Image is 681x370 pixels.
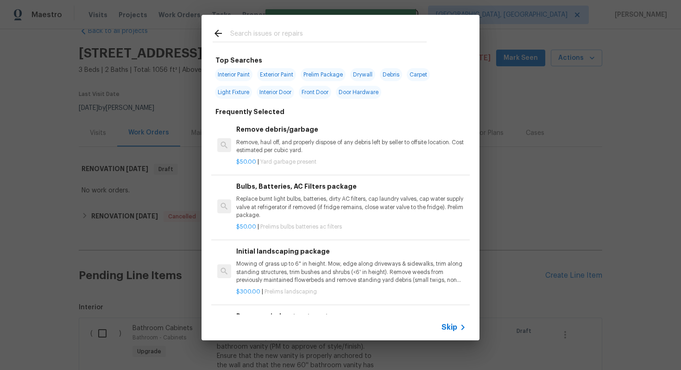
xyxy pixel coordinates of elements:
span: Skip [441,323,457,332]
span: Carpet [407,68,430,81]
span: Exterior Paint [257,68,296,81]
span: Debris [380,68,402,81]
h6: Bulbs, Batteries, AC Filters package [236,181,466,191]
span: $300.00 [236,289,260,294]
p: Remove, haul off, and properly dispose of any debris left by seller to offsite location. Cost est... [236,139,466,154]
h6: Initial landscaping package [236,246,466,256]
span: Front Door [299,86,331,99]
input: Search issues or repairs [230,28,427,42]
span: Yard garbage present [260,159,316,165]
p: | [236,288,466,296]
h6: Frequently Selected [215,107,284,117]
span: Prelim Package [301,68,346,81]
span: $50.00 [236,159,256,165]
h6: Remove debris/garbage [236,124,466,134]
span: Interior Door [257,86,294,99]
p: | [236,158,466,166]
span: Interior Paint [215,68,252,81]
span: Light Fixture [215,86,252,99]
span: Door Hardware [336,86,381,99]
p: | [236,223,466,231]
p: Mowing of grass up to 6" in height. Mow, edge along driveways & sidewalks, trim along standing st... [236,260,466,284]
span: Prelims landscaping [265,289,317,294]
span: Prelims bulbs batteries ac filters [260,224,342,230]
h6: Remove window treatments [236,311,466,321]
span: $50.00 [236,224,256,230]
h6: Top Searches [215,55,262,65]
p: Replace burnt light bulbs, batteries, dirty AC filters, cap laundry valves, cap water supply valv... [236,195,466,219]
span: Drywall [350,68,375,81]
